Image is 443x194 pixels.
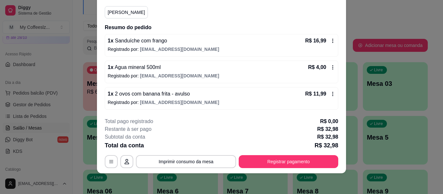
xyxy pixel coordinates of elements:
p: Registrado por: [108,46,335,52]
span: Agua mineral 500ml [114,64,161,70]
p: Registrado por: [108,73,335,79]
p: R$ 32,98 [315,141,338,150]
p: Registrado por: [108,99,335,106]
p: [PERSON_NAME] [108,9,145,16]
p: Restante à ser pago [105,125,151,133]
p: R$ 0,00 [320,118,338,125]
span: Sanduíche com frango [114,38,167,43]
p: R$ 11,99 [305,90,326,98]
h2: Resumo do pedido [105,24,338,31]
p: R$ 16,99 [305,37,326,45]
p: R$ 32,98 [317,125,338,133]
span: [EMAIL_ADDRESS][DOMAIN_NAME] [140,100,219,105]
p: Total da conta [105,141,144,150]
p: 1 x [108,63,161,71]
p: Subtotal da conta [105,133,145,141]
p: R$ 32,98 [317,133,338,141]
span: 2 ovos com banana frita - avulso [114,91,190,97]
button: Imprimir consumo da mesa [136,155,236,168]
button: Registrar pagamento [239,155,338,168]
span: [EMAIL_ADDRESS][DOMAIN_NAME] [140,47,219,52]
p: Total pago registrado [105,118,153,125]
p: 1 x [108,37,167,45]
p: R$ 4,00 [308,63,326,71]
p: 1 x [108,90,190,98]
span: [EMAIL_ADDRESS][DOMAIN_NAME] [140,73,219,78]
